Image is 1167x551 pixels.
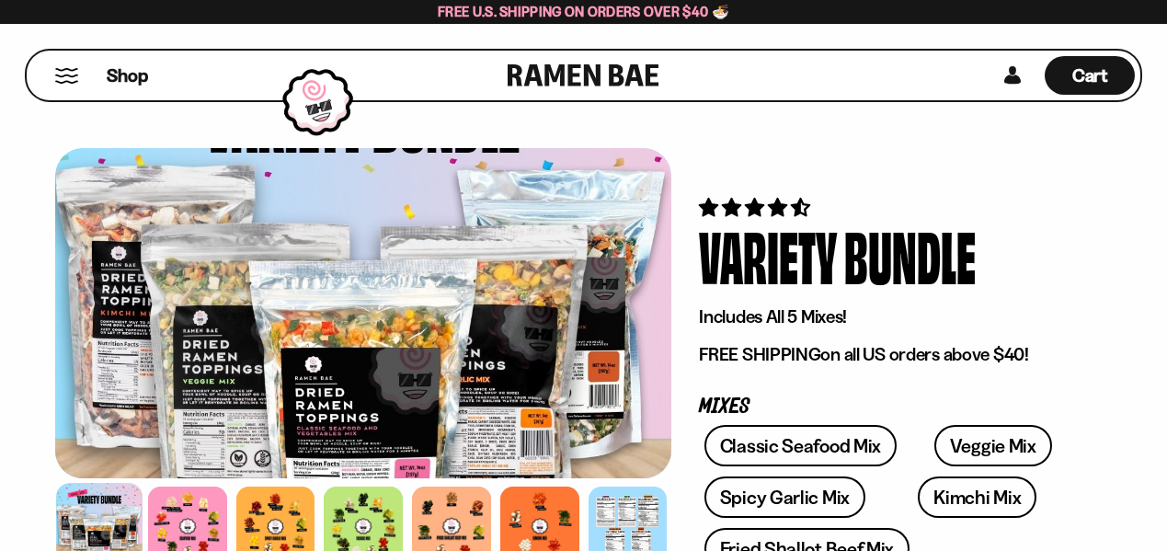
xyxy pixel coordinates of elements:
div: Variety [699,221,837,290]
div: Bundle [844,221,976,290]
span: 4.63 stars [699,196,814,219]
a: Shop [107,56,148,95]
a: Veggie Mix [934,425,1052,466]
a: Kimchi Mix [918,476,1036,518]
a: Classic Seafood Mix [704,425,897,466]
strong: FREE SHIPPING [699,343,820,365]
button: Mobile Menu Trigger [54,68,79,84]
p: Mixes [699,398,1084,416]
span: Cart [1072,64,1108,86]
span: Shop [107,63,148,88]
p: Includes All 5 Mixes! [699,305,1084,328]
a: Spicy Garlic Mix [704,476,865,518]
span: Free U.S. Shipping on Orders over $40 🍜 [438,3,729,20]
div: Cart [1045,51,1135,100]
p: on all US orders above $40! [699,343,1084,366]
